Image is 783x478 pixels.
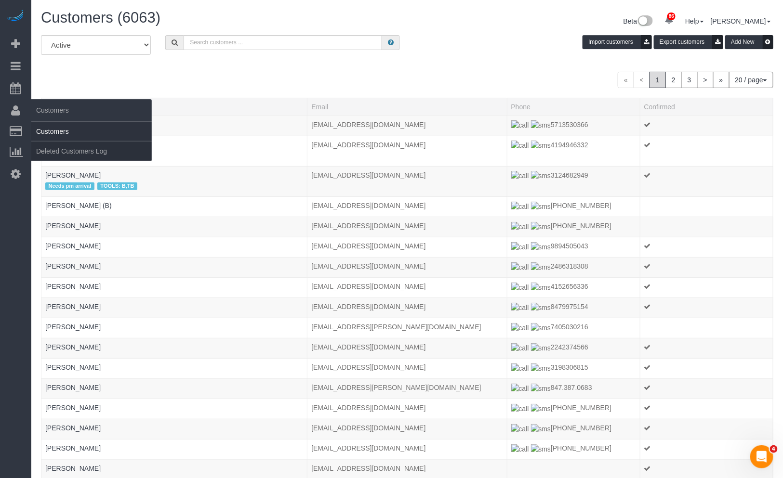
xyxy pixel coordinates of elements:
[511,141,588,149] span: 4194946332
[507,197,640,217] td: Phone
[507,399,640,419] td: Phone
[511,424,612,432] span: [PHONE_NUMBER]
[511,384,592,391] span: 847.387.0683
[31,142,152,161] a: Deleted Customers Log
[307,278,507,298] td: Email
[511,202,612,209] span: [PHONE_NUMBER]
[307,359,507,379] td: Email
[41,278,307,298] td: Name
[307,166,507,196] td: Email
[667,13,676,20] span: 86
[45,262,101,270] a: [PERSON_NAME]
[511,171,588,179] span: 3124682949
[307,136,507,166] td: Email
[41,98,307,116] th: Name
[41,237,307,258] td: Name
[45,129,303,132] div: Tags
[640,338,773,359] td: Confirmed
[511,444,529,454] img: call
[511,323,529,333] img: call
[507,237,640,258] td: Phone
[531,404,551,413] img: sms
[41,379,307,399] td: Name
[307,439,507,460] td: Email
[640,98,773,116] th: Confirmed
[640,399,773,419] td: Confirmed
[307,258,507,278] td: Email
[531,141,551,150] img: sms
[511,303,529,312] img: call
[531,343,551,353] img: sms
[531,323,551,333] img: sms
[511,262,588,270] span: 2486318308
[531,283,551,292] img: sms
[45,303,101,310] a: [PERSON_NAME]
[507,419,640,439] td: Phone
[97,182,137,190] span: TOOLS: B,TB
[511,141,529,150] img: call
[511,404,612,412] span: [PHONE_NUMBER]
[307,197,507,217] td: Email
[681,72,698,88] a: 3
[650,72,666,88] span: 1
[41,116,307,136] td: Name
[511,424,529,434] img: call
[511,363,529,373] img: call
[531,384,551,393] img: sms
[511,120,529,130] img: call
[507,318,640,338] td: Phone
[511,242,529,252] img: call
[45,283,101,290] a: [PERSON_NAME]
[41,9,160,26] span: Customers (6063)
[507,258,640,278] td: Phone
[45,372,303,375] div: Tags
[531,202,551,211] img: sms
[45,202,112,209] a: [PERSON_NAME] (B)
[307,217,507,237] td: Email
[660,10,678,31] a: 86
[41,399,307,419] td: Name
[45,392,303,395] div: Tags
[531,242,551,252] img: sms
[45,363,101,371] a: [PERSON_NAME]
[31,121,152,161] ul: Customers
[531,424,551,434] img: sms
[750,445,773,468] iframe: Intercom live chat
[45,413,303,415] div: Tags
[531,444,551,454] img: sms
[307,419,507,439] td: Email
[531,262,551,272] img: sms
[511,444,612,452] span: [PHONE_NUMBER]
[511,343,529,353] img: call
[41,298,307,318] td: Name
[511,323,588,331] span: 7405030216
[45,473,303,476] div: Tags
[6,10,25,23] img: Automaid Logo
[511,171,529,181] img: call
[640,278,773,298] td: Confirmed
[507,136,640,166] td: Phone
[640,116,773,136] td: Confirmed
[184,35,382,50] input: Search customers ...
[531,120,551,130] img: sms
[507,116,640,136] td: Phone
[511,343,588,351] span: 2242374566
[640,419,773,439] td: Confirmed
[507,98,640,116] th: Phone
[729,72,773,88] button: 20 / page
[511,283,588,290] span: 4152656336
[507,338,640,359] td: Phone
[45,180,303,193] div: Tags
[640,237,773,258] td: Confirmed
[41,217,307,237] td: Name
[511,262,529,272] img: call
[307,298,507,318] td: Email
[45,311,303,314] div: Tags
[45,251,303,253] div: Tags
[45,343,101,351] a: [PERSON_NAME]
[41,197,307,217] td: Name
[45,453,303,455] div: Tags
[725,35,773,49] button: Add New
[640,258,773,278] td: Confirmed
